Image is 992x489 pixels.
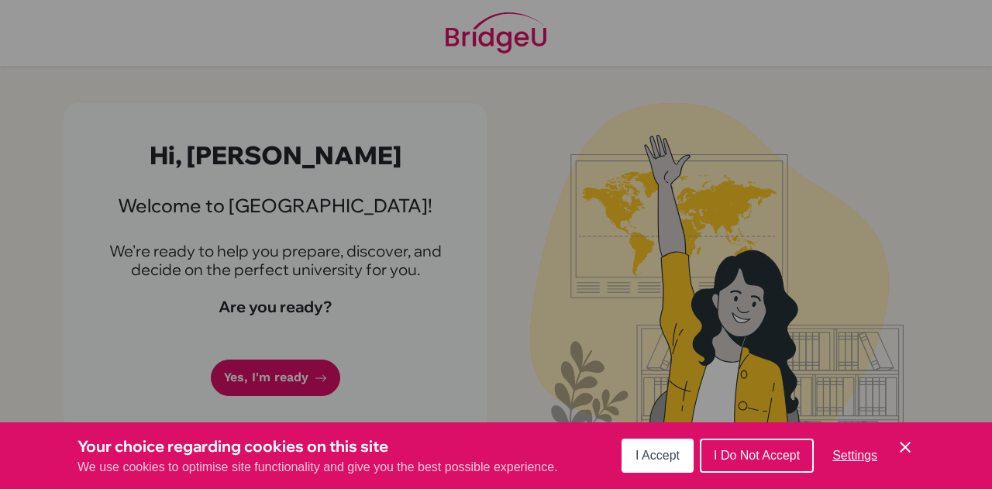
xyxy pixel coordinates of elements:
span: I Do Not Accept [714,449,800,462]
button: I Do Not Accept [700,439,814,473]
p: We use cookies to optimise site functionality and give you the best possible experience. [77,458,558,477]
button: Save and close [896,438,914,456]
button: Settings [820,440,890,471]
span: Settings [832,449,877,462]
button: I Accept [622,439,694,473]
span: I Accept [635,449,680,462]
h3: Your choice regarding cookies on this site [77,435,558,458]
